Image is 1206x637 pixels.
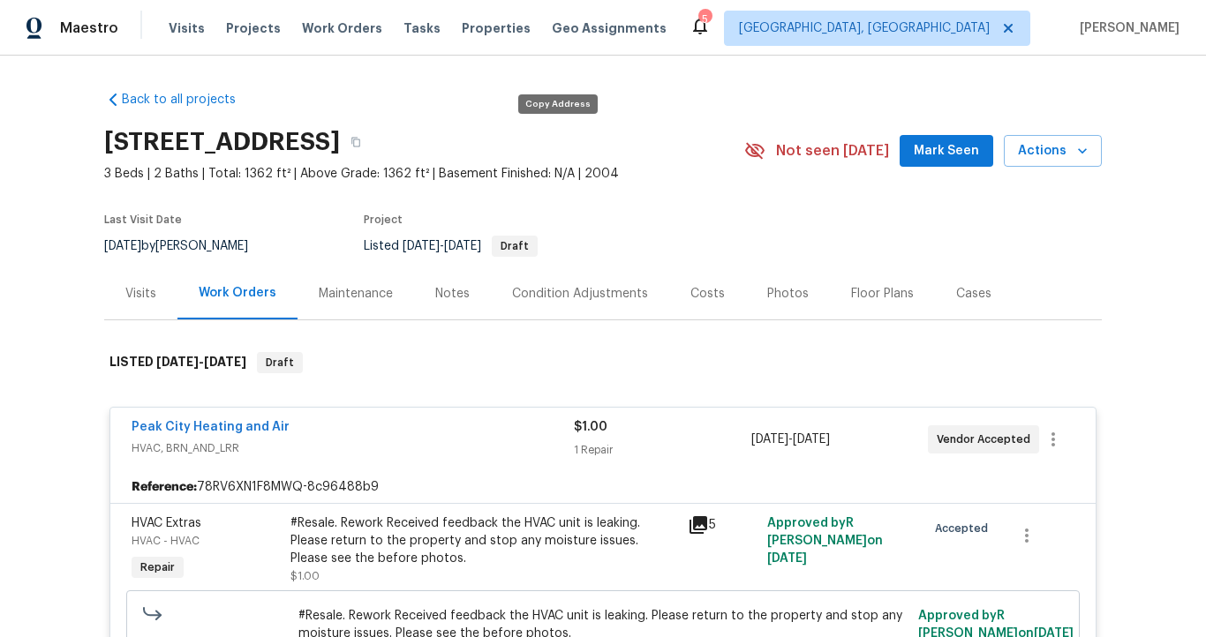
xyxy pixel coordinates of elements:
[403,22,441,34] span: Tasks
[914,140,979,162] span: Mark Seen
[767,552,807,565] span: [DATE]
[132,478,197,496] b: Reference:
[512,285,648,303] div: Condition Adjustments
[125,285,156,303] div: Visits
[435,285,470,303] div: Notes
[403,240,481,252] span: -
[1073,19,1180,37] span: [PERSON_NAME]
[104,236,269,257] div: by [PERSON_NAME]
[104,240,141,252] span: [DATE]
[132,421,290,433] a: Peak City Heating and Air
[956,285,991,303] div: Cases
[60,19,118,37] span: Maestro
[319,285,393,303] div: Maintenance
[793,433,830,446] span: [DATE]
[104,334,1102,391] div: LISTED [DATE]-[DATE]Draft
[109,352,246,373] h6: LISTED
[290,514,677,567] div: #Resale. Rework Received feedback the HVAC unit is leaking. Please return to the property and sto...
[133,558,182,576] span: Repair
[690,285,725,303] div: Costs
[132,536,200,546] span: HVAC - HVAC
[104,214,182,225] span: Last Visit Date
[688,514,757,536] div: 5
[574,441,750,459] div: 1 Repair
[290,571,320,581] span: $1.00
[259,354,301,371] span: Draft
[751,431,830,448] span: -
[1004,135,1102,168] button: Actions
[364,214,403,225] span: Project
[156,356,199,368] span: [DATE]
[494,241,536,251] span: Draft
[302,19,382,37] span: Work Orders
[937,431,1037,448] span: Vendor Accepted
[403,240,440,252] span: [DATE]
[1018,140,1088,162] span: Actions
[552,19,667,37] span: Geo Assignments
[900,135,993,168] button: Mark Seen
[204,356,246,368] span: [DATE]
[104,91,274,109] a: Back to all projects
[132,439,574,457] span: HVAC, BRN_AND_LRR
[226,19,281,37] span: Projects
[698,11,711,28] div: 5
[364,240,538,252] span: Listed
[110,471,1096,503] div: 78RV6XN1F8MWQ-8c96488b9
[104,133,340,151] h2: [STREET_ADDRESS]
[851,285,914,303] div: Floor Plans
[935,520,995,537] span: Accepted
[199,284,276,302] div: Work Orders
[751,433,788,446] span: [DATE]
[739,19,990,37] span: [GEOGRAPHIC_DATA], [GEOGRAPHIC_DATA]
[132,517,201,529] span: HVAC Extras
[767,285,809,303] div: Photos
[444,240,481,252] span: [DATE]
[156,356,246,368] span: -
[776,142,889,160] span: Not seen [DATE]
[169,19,205,37] span: Visits
[462,19,531,37] span: Properties
[574,421,607,433] span: $1.00
[767,517,883,565] span: Approved by R [PERSON_NAME] on
[104,165,744,183] span: 3 Beds | 2 Baths | Total: 1362 ft² | Above Grade: 1362 ft² | Basement Finished: N/A | 2004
